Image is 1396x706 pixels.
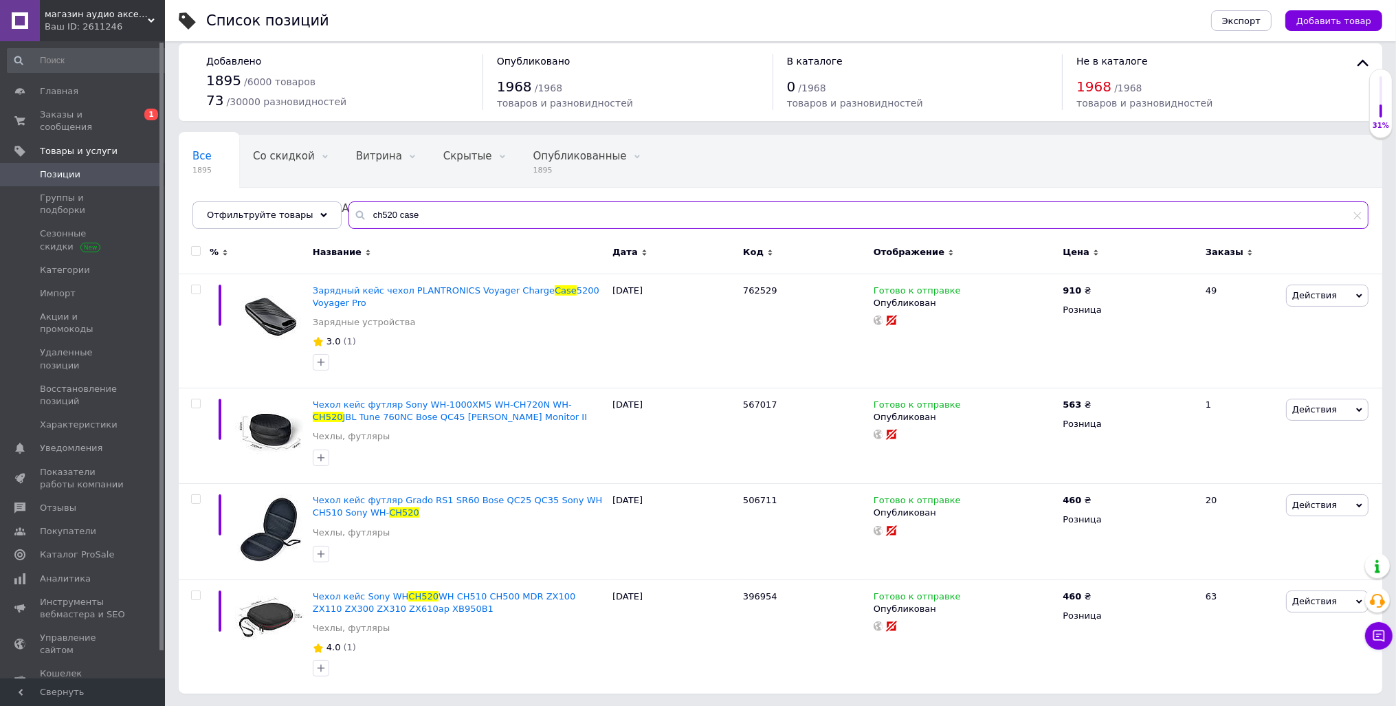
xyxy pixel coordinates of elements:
span: Чехол кейс Sony WH [313,591,408,602]
span: Действия [1292,290,1337,300]
span: 4.0 [326,642,341,652]
span: Добавить товар [1296,16,1371,26]
a: Зарядный кейс чехол PLANTRONICS Voyager ChargeCase5200 Voyager Pro [313,285,599,308]
span: Готово к отправке [874,495,961,509]
span: Позиции [40,168,80,181]
span: Отфильтруйте товары [207,210,313,220]
span: 5200 Voyager Pro [313,285,599,308]
div: [DATE] [609,274,740,388]
span: 506711 [743,495,777,505]
img: Чехол кейс футляр Grado RS1 SR60 Bose QC25 QC35 Sony WH CH510 Sony WH-CH520 [237,494,302,562]
a: Чехлы, футляры [313,430,390,443]
span: товаров и разновидностей [497,98,633,109]
span: Действия [1292,596,1337,606]
span: Чехол кейс футляр Grado RS1 SR60 Bose QC25 QC35 Sony WH CH510 Sony WH- [313,495,602,518]
div: ₴ [1063,494,1091,507]
span: Все [192,150,212,162]
a: Чехол кейс Sony WHCH520WH CH510 CH500 MDR ZX100 ZX110 ZX300 ZX310 ZX610ap XB950B1 [313,591,576,614]
img: Чехол кейс Sony WH CH520 WH CH510 CH500 MDR ZX100 ZX110 ZX300 ZX310 ZX610ap XB950B1 [235,591,304,643]
div: 63 [1197,580,1283,694]
span: Уведомления [40,442,102,454]
div: Опубликован [874,507,1056,519]
span: CH520 [408,591,439,602]
span: Управление сайтом [40,632,127,657]
span: (1) [344,336,356,346]
span: Показатели работы компании [40,466,127,491]
div: Не показываются в Каталоге ProSale [179,188,446,240]
span: CH520 [313,412,343,422]
a: Зарядные устройства [313,316,416,329]
div: Розница [1063,418,1194,430]
a: Чехлы, футляры [313,622,390,635]
span: товаров и разновидностей [787,98,923,109]
span: Покупатели [40,525,96,538]
span: / 6000 товаров [244,76,315,87]
span: товаров и разновидностей [1076,98,1212,109]
span: Удаленные позиции [40,346,127,371]
div: 20 [1197,484,1283,580]
span: 3.0 [326,336,341,346]
div: Опубликован [874,297,1056,309]
img: Чехол кейс футляр Sony WH-1000XM5 WH-CH720N WH-CH520 JBL Tune 760NC Bose QC45 Marshall Monitor II [235,399,304,465]
div: [DATE] [609,388,740,484]
div: Опубликован [874,411,1056,423]
span: Отзывы [40,502,76,514]
span: магазин аудио аксессуаров [45,8,148,21]
span: 1895 [192,165,212,175]
img: Зарядный кейс чехол PLANTRONICS Voyager Charge Case 5200 Voyager Pro [235,285,304,345]
b: 460 [1063,495,1081,505]
b: 910 [1063,285,1081,296]
button: Экспорт [1211,10,1272,31]
span: % [210,246,219,258]
button: Чат с покупателем [1365,622,1393,650]
a: Чехол кейс футляр Sony WH-1000XM5 WH-CH720N WH-CH520JBL Tune 760NC Bose QC45 [PERSON_NAME] Monito... [313,399,587,422]
span: / 1968 [1114,82,1142,93]
span: (1) [344,642,356,652]
span: Характеристики [40,419,118,431]
span: Категории [40,264,90,276]
span: Зарядный кейс чехол PLANTRONICS Voyager Charge [313,285,555,296]
input: Поиск [7,48,170,73]
a: Чехлы, футляры [313,527,390,539]
span: Витрина [356,150,402,162]
span: Акции и промокоды [40,311,127,335]
span: 396954 [743,591,777,602]
span: Готово к отправке [874,399,961,414]
span: Готово к отправке [874,591,961,606]
span: Со скидкой [253,150,315,162]
span: Не в каталоге [1076,56,1148,67]
span: WH CH510 CH500 MDR ZX100 ZX110 ZX300 ZX310 ZX610ap XB950B1 [313,591,576,614]
span: Не показываются в [GEOGRAPHIC_DATA]... [192,202,419,214]
a: Чехол кейс футляр Grado RS1 SR60 Bose QC25 QC35 Sony WH CH510 Sony WH-CH520 [313,495,602,518]
span: В каталоге [787,56,843,67]
div: Опубликован [874,603,1056,615]
span: Действия [1292,404,1337,415]
div: Список позиций [206,14,329,28]
span: JBL Tune 760NC Bose QC45 [PERSON_NAME] Monitor II [343,412,588,422]
span: CH520 [389,507,419,518]
span: Скрытые [443,150,492,162]
span: Восстановление позиций [40,383,127,408]
span: Отображение [874,246,944,258]
div: 49 [1197,274,1283,388]
span: Название [313,246,362,258]
span: / 1968 [798,82,826,93]
span: Товары и услуги [40,145,118,157]
span: Готово к отправке [874,285,961,300]
span: 0 [787,78,796,95]
b: 563 [1063,399,1081,410]
span: Дата [612,246,638,258]
div: 31% [1370,121,1392,131]
span: Главная [40,85,78,98]
span: Экспорт [1222,16,1261,26]
span: / 1968 [535,82,562,93]
span: Код [743,246,764,258]
input: Поиск по названию позиции, артикулу и поисковым запросам [348,201,1369,229]
span: 73 [206,92,223,109]
div: Розница [1063,514,1194,526]
span: 1895 [206,72,241,89]
div: 1 [1197,388,1283,484]
span: Аналитика [40,573,91,585]
div: ₴ [1063,591,1091,603]
span: Чехол кейс футляр Sony WH-1000XM5 WH-CH720N WH- [313,399,572,410]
